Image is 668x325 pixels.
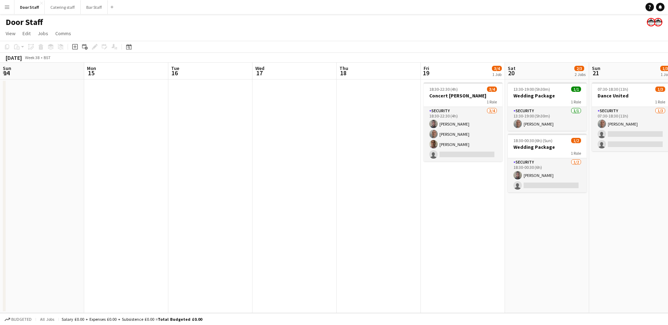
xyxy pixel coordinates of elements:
[44,55,51,60] div: BST
[20,29,33,38] a: Edit
[508,107,587,131] app-card-role: Security1/113:30-19:00 (5h30m)[PERSON_NAME]
[508,93,587,99] h3: Wedding Package
[508,158,587,192] app-card-role: Security1/218:30-00:30 (6h)[PERSON_NAME]
[492,66,502,71] span: 3/4
[35,29,51,38] a: Jobs
[654,18,662,26] app-user-avatar: Beach Ballroom
[655,99,665,104] span: 1 Role
[255,65,264,71] span: Wed
[52,29,74,38] a: Comms
[492,72,501,77] div: 1 Job
[158,317,202,322] span: Total Budgeted £0.00
[424,65,429,71] span: Fri
[598,87,628,92] span: 07:30-18:30 (11h)
[508,134,587,192] app-job-card: 18:30-00:30 (6h) (Sun)1/2Wedding Package1 RoleSecurity1/218:30-00:30 (6h)[PERSON_NAME]
[571,151,581,156] span: 1 Role
[2,69,11,77] span: 14
[574,66,584,71] span: 2/3
[487,99,497,104] span: 1 Role
[423,69,429,77] span: 19
[38,30,48,37] span: Jobs
[513,138,552,143] span: 18:30-00:30 (6h) (Sun)
[23,30,31,37] span: Edit
[647,18,655,26] app-user-avatar: Beach Ballroom
[571,87,581,92] span: 1/1
[655,87,665,92] span: 1/3
[171,65,179,71] span: Tue
[86,69,96,77] span: 15
[571,99,581,104] span: 1 Role
[254,69,264,77] span: 17
[424,82,502,161] app-job-card: 18:30-22:30 (4h)3/4Concert [PERSON_NAME]1 RoleSecurity3/418:30-22:30 (4h)[PERSON_NAME][PERSON_NAM...
[87,65,96,71] span: Mon
[6,54,22,61] div: [DATE]
[424,93,502,99] h3: Concert [PERSON_NAME]
[592,65,600,71] span: Sun
[339,65,348,71] span: Thu
[508,65,516,71] span: Sat
[55,30,71,37] span: Comms
[6,17,43,27] h1: Door Staff
[39,317,56,322] span: All jobs
[14,0,45,14] button: Door Staff
[571,138,581,143] span: 1/2
[487,87,497,92] span: 3/4
[3,65,11,71] span: Sun
[591,69,600,77] span: 21
[11,317,32,322] span: Budgeted
[6,30,15,37] span: View
[575,72,586,77] div: 2 Jobs
[45,0,81,14] button: Catering staff
[508,144,587,150] h3: Wedding Package
[513,87,550,92] span: 13:30-19:00 (5h30m)
[81,0,108,14] button: Bar Staff
[23,55,41,60] span: Week 38
[338,69,348,77] span: 18
[507,69,516,77] span: 20
[4,316,33,323] button: Budgeted
[424,107,502,161] app-card-role: Security3/418:30-22:30 (4h)[PERSON_NAME][PERSON_NAME][PERSON_NAME]
[508,82,587,131] app-job-card: 13:30-19:00 (5h30m)1/1Wedding Package1 RoleSecurity1/113:30-19:00 (5h30m)[PERSON_NAME]
[62,317,202,322] div: Salary £0.00 + Expenses £0.00 + Subsistence £0.00 =
[170,69,179,77] span: 16
[429,87,458,92] span: 18:30-22:30 (4h)
[3,29,18,38] a: View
